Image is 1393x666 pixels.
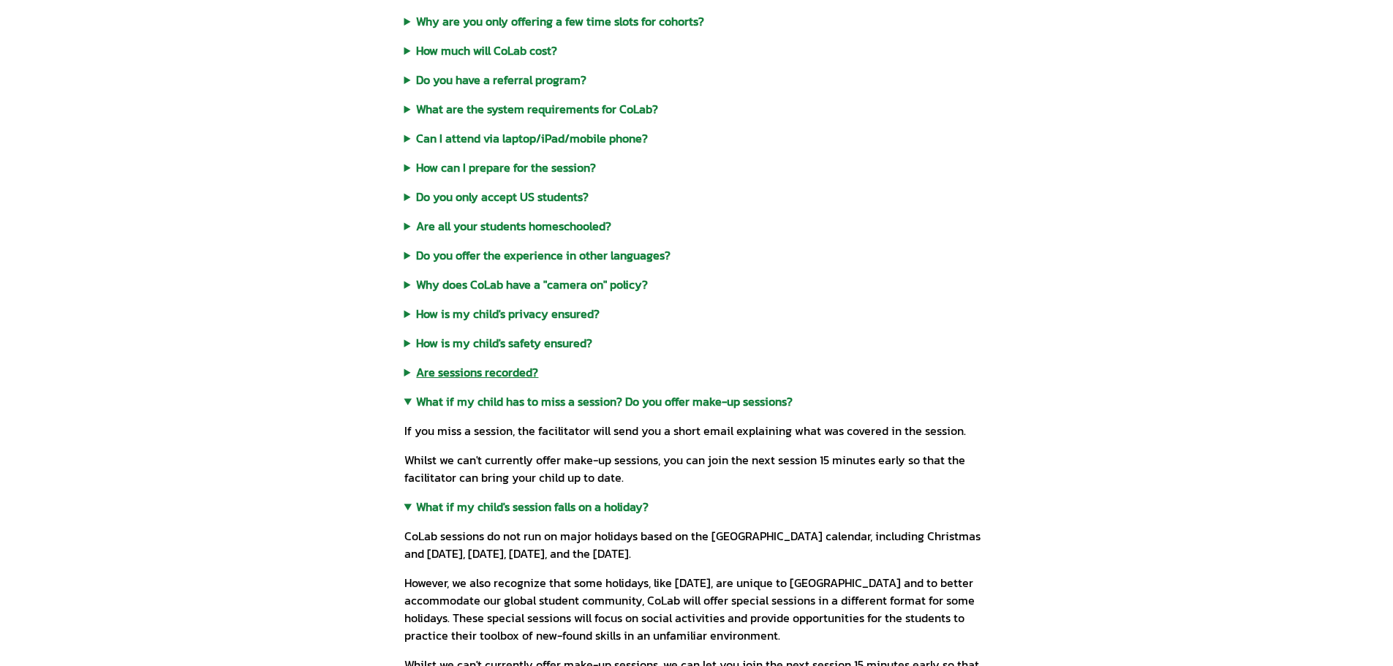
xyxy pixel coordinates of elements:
[39,85,51,97] img: tab_domain_overview_orange.svg
[404,71,989,88] summary: Do you have a referral program?
[162,86,246,96] div: Keywords by Traffic
[404,129,989,147] summary: Can I attend via laptop/iPad/mobile phone?
[404,246,989,264] summary: Do you offer the experience in other languages?
[404,217,989,235] summary: Are all your students homeschooled?
[404,422,989,439] p: If you miss a session, the facilitator will send you a short email explaining what was covered in...
[146,85,157,97] img: tab_keywords_by_traffic_grey.svg
[404,188,989,205] summary: Do you only accept US students?
[404,451,989,486] p: Whilst we can't currently offer make-up sessions, you can join the next session 15 minutes early ...
[404,498,989,515] summary: What if my child's session falls on a holiday?
[41,23,72,35] div: v 4.0.25
[404,12,989,30] summary: Why are you only offering a few time slots for cohorts?
[404,42,989,59] summary: How much will CoLab cost?
[404,305,989,322] summary: How is my child's privacy ensured?
[56,86,131,96] div: Domain Overview
[404,100,989,118] summary: What are the system requirements for CoLab?
[404,334,989,352] summary: How is my child's safety ensured?
[23,38,35,50] img: website_grey.svg
[404,574,989,644] p: However, we also recognize that some holidays, like [DATE], are unique to [GEOGRAPHIC_DATA] and t...
[404,393,989,410] summary: What if my child has to miss a session? Do you offer make-up sessions?
[38,38,161,50] div: Domain: [DOMAIN_NAME]
[23,23,35,35] img: logo_orange.svg
[404,527,989,562] p: CoLab sessions do not run on major holidays based on the [GEOGRAPHIC_DATA] calendar, including Ch...
[404,159,989,176] summary: How can I prepare for the session?
[404,276,989,293] summary: Why does CoLab have a "camera on" policy?
[404,363,989,381] summary: Are sessions recorded?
